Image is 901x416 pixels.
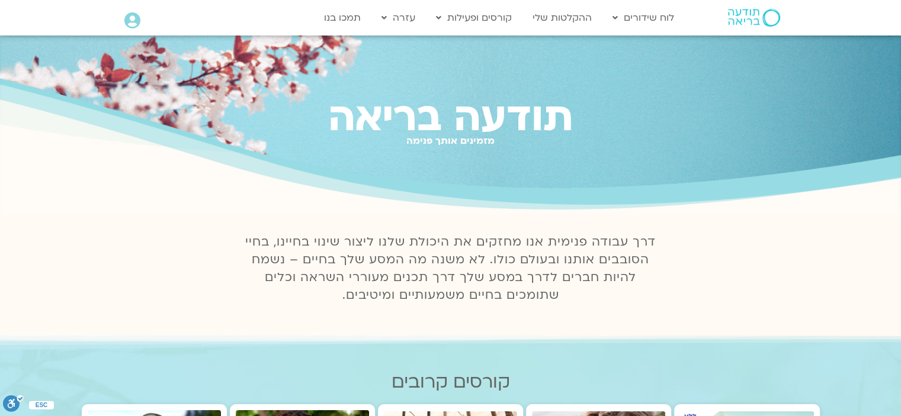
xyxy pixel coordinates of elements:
p: דרך עבודה פנימית אנו מחזקים את היכולת שלנו ליצור שינוי בחיינו, בחיי הסובבים אותנו ובעולם כולו. לא... [239,233,663,304]
a: לוח שידורים [607,7,680,29]
a: עזרה [376,7,421,29]
h2: קורסים קרובים [82,372,820,392]
a: תמכו בנו [318,7,367,29]
img: תודעה בריאה [728,9,780,27]
a: קורסים ופעילות [430,7,518,29]
a: ההקלטות שלי [527,7,598,29]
